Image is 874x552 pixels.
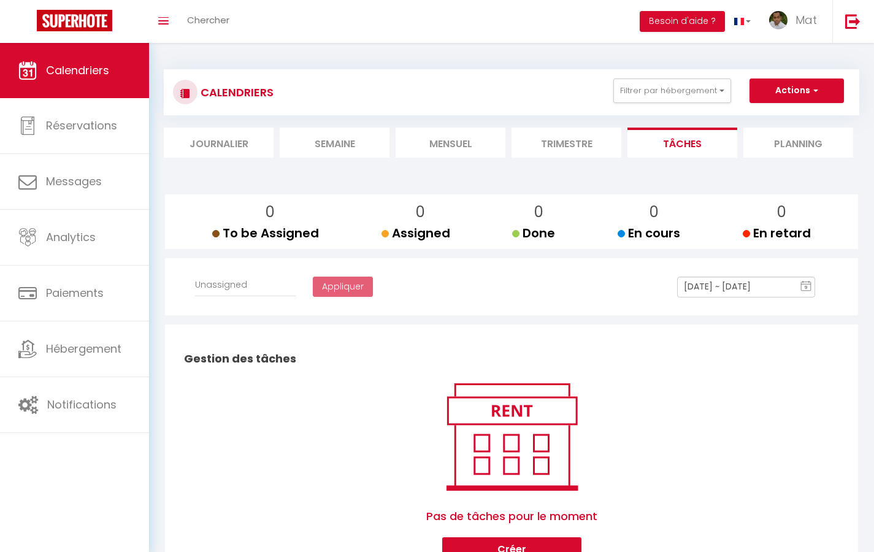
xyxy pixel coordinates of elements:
[222,201,319,224] p: 0
[391,201,450,224] p: 0
[46,229,96,245] span: Analytics
[46,63,109,78] span: Calendriers
[769,11,788,29] img: ...
[743,224,811,242] span: En retard
[47,397,117,412] span: Notifications
[613,79,731,103] button: Filtrer par hébergement
[10,5,47,42] button: Ouvrir le widget de chat LiveChat
[627,201,680,224] p: 0
[627,128,737,158] li: Tâches
[522,201,555,224] p: 0
[37,10,112,31] img: Super Booking
[280,128,389,158] li: Semaine
[795,12,817,28] span: Mat
[212,224,319,242] span: To be Assigned
[845,13,861,29] img: logout
[753,201,811,224] p: 0
[512,224,555,242] span: Done
[46,285,104,301] span: Paiements
[677,277,815,297] input: Select Date Range
[743,128,853,158] li: Planning
[381,224,450,242] span: Assigned
[426,496,597,537] span: Pas de tâches pour le moment
[805,285,808,290] text: 9
[181,340,842,378] h2: Gestion des tâches
[434,378,590,496] img: rent.png
[46,174,102,189] span: Messages
[512,128,621,158] li: Trimestre
[640,11,725,32] button: Besoin d'aide ?
[618,224,680,242] span: En cours
[313,277,373,297] button: Appliquer
[197,79,274,106] h3: CALENDRIERS
[46,341,121,356] span: Hébergement
[749,79,844,103] button: Actions
[187,13,229,26] span: Chercher
[164,128,274,158] li: Journalier
[396,128,505,158] li: Mensuel
[46,118,117,133] span: Réservations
